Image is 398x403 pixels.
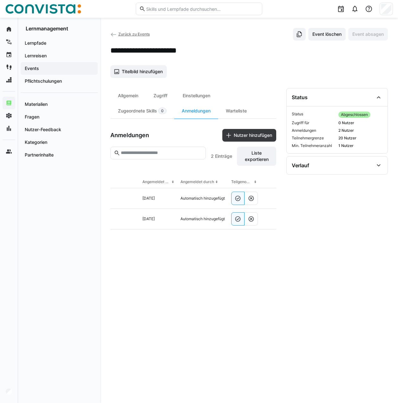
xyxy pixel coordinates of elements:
[292,136,336,141] span: Teilnehmergrenze
[146,6,258,12] input: Skills und Lernpfade durchsuchen…
[110,32,150,36] a: Zurück zu Events
[211,153,214,159] span: 2
[292,128,336,133] span: Anmeldungen
[233,132,273,138] span: Nutzer hinzufügen
[338,120,382,125] span: 0 Nutzer
[175,88,218,103] div: Einstellungen
[292,120,336,125] span: Zugriff für
[338,128,382,133] span: 2 Nutzer
[338,136,382,141] span: 20 Nutzer
[110,65,167,78] button: Titelbild hinzufügen
[222,129,276,142] button: Nutzer hinzufügen
[292,143,336,148] span: Min. Teilnehmeranzahl
[161,108,164,113] span: 0
[308,28,346,41] button: Event löschen
[292,112,336,118] span: Status
[311,31,343,37] span: Event löschen
[292,94,308,100] div: Status
[180,196,225,201] span: Automatisch hinzugefügt
[338,143,382,148] span: 1 Nutzer
[180,216,225,221] span: Automatisch hinzugefügt
[110,132,149,139] h3: Anmeldungen
[142,216,155,221] span: [DATE]
[142,196,155,201] span: [DATE]
[180,179,214,184] div: Angemeldet durch
[240,150,273,163] span: Liste exportieren
[110,88,146,103] div: Allgemein
[118,32,150,36] span: Zurück zu Events
[142,179,170,184] div: Angemeldet am
[146,88,175,103] div: Zugriff
[215,153,232,159] span: Einträge
[231,179,253,184] div: Teilgenommen
[237,147,276,166] button: Liste exportieren
[348,28,388,41] button: Event absagen
[218,103,254,118] div: Warteliste
[351,31,385,37] span: Event absagen
[110,103,174,118] div: Zugeordnete Skills
[121,68,164,75] span: Titelbild hinzufügen
[341,112,368,117] span: Abgeschlossen
[292,162,309,169] div: Verlauf
[174,103,218,118] div: Anmeldungen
